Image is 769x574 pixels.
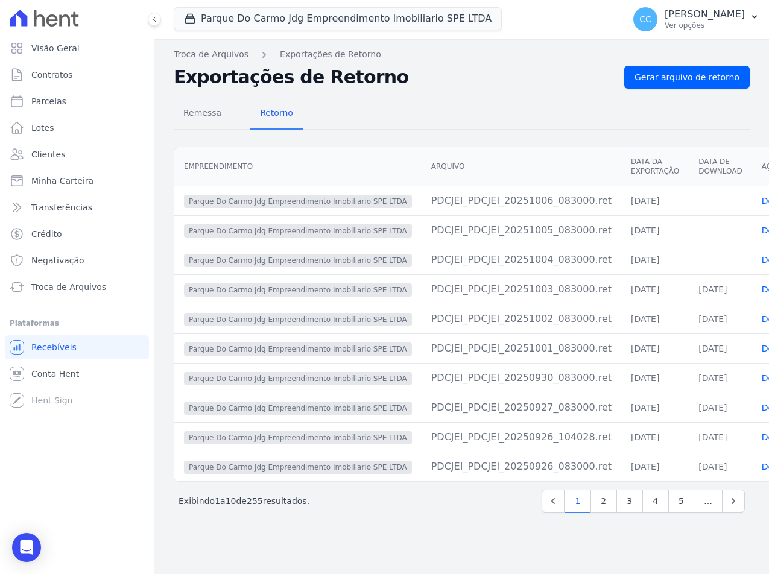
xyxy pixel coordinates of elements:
[174,48,750,61] nav: Breadcrumb
[179,495,309,507] p: Exibindo a de resultados.
[5,362,149,386] a: Conta Hent
[621,333,689,363] td: [DATE]
[184,342,412,356] span: Parque Do Carmo Jdg Empreendimento Imobiliario SPE LTDA
[621,363,689,393] td: [DATE]
[5,275,149,299] a: Troca de Arquivos
[174,66,615,88] h2: Exportações de Retorno
[184,461,412,474] span: Parque Do Carmo Jdg Empreendimento Imobiliario SPE LTDA
[431,253,612,267] div: PDCJEI_PDCJEI_20251004_083000.ret
[635,71,739,83] span: Gerar arquivo de retorno
[542,490,565,512] a: Previous
[226,496,236,506] span: 10
[5,36,149,60] a: Visão Geral
[431,194,612,208] div: PDCJEI_PDCJEI_20251006_083000.ret
[621,245,689,274] td: [DATE]
[694,490,723,512] span: …
[689,363,752,393] td: [DATE]
[31,175,93,187] span: Minha Carteira
[174,98,303,130] nav: Tab selector
[722,490,745,512] a: Next
[184,402,412,415] span: Parque Do Carmo Jdg Empreendimento Imobiliario SPE LTDA
[5,248,149,273] a: Negativação
[184,372,412,385] span: Parque Do Carmo Jdg Empreendimento Imobiliario SPE LTDA
[431,312,612,326] div: PDCJEI_PDCJEI_20251002_083000.ret
[174,48,248,61] a: Troca de Arquivos
[616,490,642,512] a: 3
[184,195,412,208] span: Parque Do Carmo Jdg Empreendimento Imobiliario SPE LTDA
[31,254,84,266] span: Negativação
[31,228,62,240] span: Crédito
[5,195,149,219] a: Transferências
[184,283,412,297] span: Parque Do Carmo Jdg Empreendimento Imobiliario SPE LTDA
[31,281,106,293] span: Troca de Arquivos
[689,452,752,481] td: [DATE]
[31,122,54,134] span: Lotes
[253,101,300,125] span: Retorno
[431,223,612,238] div: PDCJEI_PDCJEI_20251005_083000.ret
[5,222,149,246] a: Crédito
[431,400,612,415] div: PDCJEI_PDCJEI_20250927_083000.ret
[624,2,769,36] button: CC [PERSON_NAME] Ver opções
[431,371,612,385] div: PDCJEI_PDCJEI_20250930_083000.ret
[174,98,231,130] a: Remessa
[31,69,72,81] span: Contratos
[621,452,689,481] td: [DATE]
[5,335,149,359] a: Recebíveis
[590,490,616,512] a: 2
[689,147,752,186] th: Data de Download
[621,274,689,304] td: [DATE]
[639,15,651,24] span: CC
[184,224,412,238] span: Parque Do Carmo Jdg Empreendimento Imobiliario SPE LTDA
[689,393,752,422] td: [DATE]
[621,393,689,422] td: [DATE]
[5,169,149,193] a: Minha Carteira
[668,490,694,512] a: 5
[5,89,149,113] a: Parcelas
[5,116,149,140] a: Lotes
[31,368,79,380] span: Conta Hent
[665,8,745,20] p: [PERSON_NAME]
[621,304,689,333] td: [DATE]
[31,148,65,160] span: Clientes
[280,48,381,61] a: Exportações de Retorno
[689,422,752,452] td: [DATE]
[174,147,422,186] th: Empreendimento
[431,341,612,356] div: PDCJEI_PDCJEI_20251001_083000.ret
[422,147,621,186] th: Arquivo
[176,101,229,125] span: Remessa
[621,147,689,186] th: Data da Exportação
[624,66,750,89] a: Gerar arquivo de retorno
[689,333,752,363] td: [DATE]
[642,490,668,512] a: 4
[247,496,263,506] span: 255
[184,313,412,326] span: Parque Do Carmo Jdg Empreendimento Imobiliario SPE LTDA
[250,98,303,130] a: Retorno
[621,422,689,452] td: [DATE]
[31,95,66,107] span: Parcelas
[10,316,144,330] div: Plataformas
[431,459,612,474] div: PDCJEI_PDCJEI_20250926_083000.ret
[689,304,752,333] td: [DATE]
[184,431,412,444] span: Parque Do Carmo Jdg Empreendimento Imobiliario SPE LTDA
[12,533,41,562] div: Open Intercom Messenger
[31,42,80,54] span: Visão Geral
[215,496,220,506] span: 1
[431,282,612,297] div: PDCJEI_PDCJEI_20251003_083000.ret
[5,142,149,166] a: Clientes
[665,20,745,30] p: Ver opções
[689,274,752,304] td: [DATE]
[184,254,412,267] span: Parque Do Carmo Jdg Empreendimento Imobiliario SPE LTDA
[565,490,590,512] a: 1
[621,186,689,215] td: [DATE]
[31,201,92,213] span: Transferências
[431,430,612,444] div: PDCJEI_PDCJEI_20250926_104028.ret
[621,215,689,245] td: [DATE]
[174,7,502,30] button: Parque Do Carmo Jdg Empreendimento Imobiliario SPE LTDA
[31,341,77,353] span: Recebíveis
[5,63,149,87] a: Contratos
